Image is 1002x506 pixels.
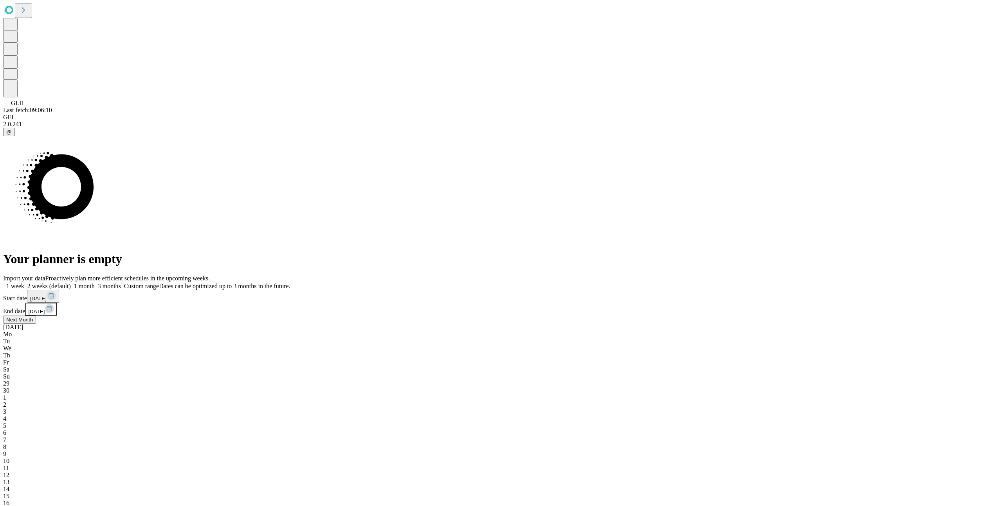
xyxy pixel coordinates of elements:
span: 3 months [98,283,121,289]
div: Fr [3,359,999,366]
div: Not available Wednesday, October 1st, 2025 [3,394,999,401]
span: 9 [3,450,6,457]
div: Choose Saturday, October 11th, 2025 [3,465,999,472]
div: Not available Tuesday, September 30th, 2025 [3,387,999,394]
span: [DATE] [28,309,45,314]
span: 12 [3,472,9,478]
span: 13 [3,479,9,485]
span: 10 [3,458,9,464]
div: Not available Monday, October 6th, 2025 [3,429,999,436]
span: 8 [3,443,6,450]
button: [DATE] [27,290,59,303]
span: 1 week [6,283,24,289]
span: 11 [3,465,9,471]
div: Start date [3,290,999,303]
div: Not available Wednesday, October 8th, 2025 [3,443,999,450]
span: @ [6,129,12,135]
span: 6 [3,429,6,436]
span: 1 month [74,283,95,289]
div: Choose Wednesday, October 15th, 2025 [3,493,999,500]
span: Dates can be optimized up to 3 months in the future. [159,283,290,289]
span: 3 [3,408,6,415]
span: 5 [3,422,6,429]
div: Mo [3,331,999,338]
span: Next Month [6,317,33,323]
div: GEI [3,114,999,121]
div: 2.0.241 [3,121,999,128]
span: GLH [11,100,24,106]
div: Choose Sunday, October 12th, 2025 [3,472,999,479]
span: Proactively plan more efficient schedules in the upcoming weeks. [45,275,210,282]
button: [DATE] [25,303,57,316]
div: Sa [3,366,999,373]
span: 29 [3,380,9,387]
button: Next Month [3,316,36,324]
span: 7 [3,436,6,443]
span: 2 [3,401,6,408]
div: Th [3,352,999,359]
h1: Your planner is empty [3,252,999,266]
div: Not available Friday, October 3rd, 2025 [3,408,999,415]
div: Choose Tuesday, October 14th, 2025 [3,486,999,493]
span: 2 weeks (default) [27,283,71,289]
span: 15 [3,493,9,499]
div: Su [3,373,999,380]
div: Not available Monday, September 29th, 2025 [3,380,999,387]
div: Tu [3,338,999,345]
span: 14 [3,486,9,492]
button: @ [3,128,15,136]
div: Not available Saturday, October 4th, 2025 [3,415,999,422]
div: [DATE] [3,324,999,331]
div: Not available Sunday, October 5th, 2025 [3,422,999,429]
div: We [3,345,999,352]
span: 4 [3,415,6,422]
span: Last fetch: 09:06:10 [3,107,52,113]
span: Custom range [124,283,159,289]
div: Choose Monday, October 13th, 2025 [3,479,999,486]
div: Not available Thursday, October 9th, 2025 [3,450,999,458]
div: Not available Thursday, October 2nd, 2025 [3,401,999,408]
div: Choose Friday, October 10th, 2025 [3,458,999,465]
span: [DATE] [30,296,47,301]
span: 1 [3,394,6,401]
span: 30 [3,387,9,394]
div: Not available Tuesday, October 7th, 2025 [3,436,999,443]
span: Import your data [3,275,45,282]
